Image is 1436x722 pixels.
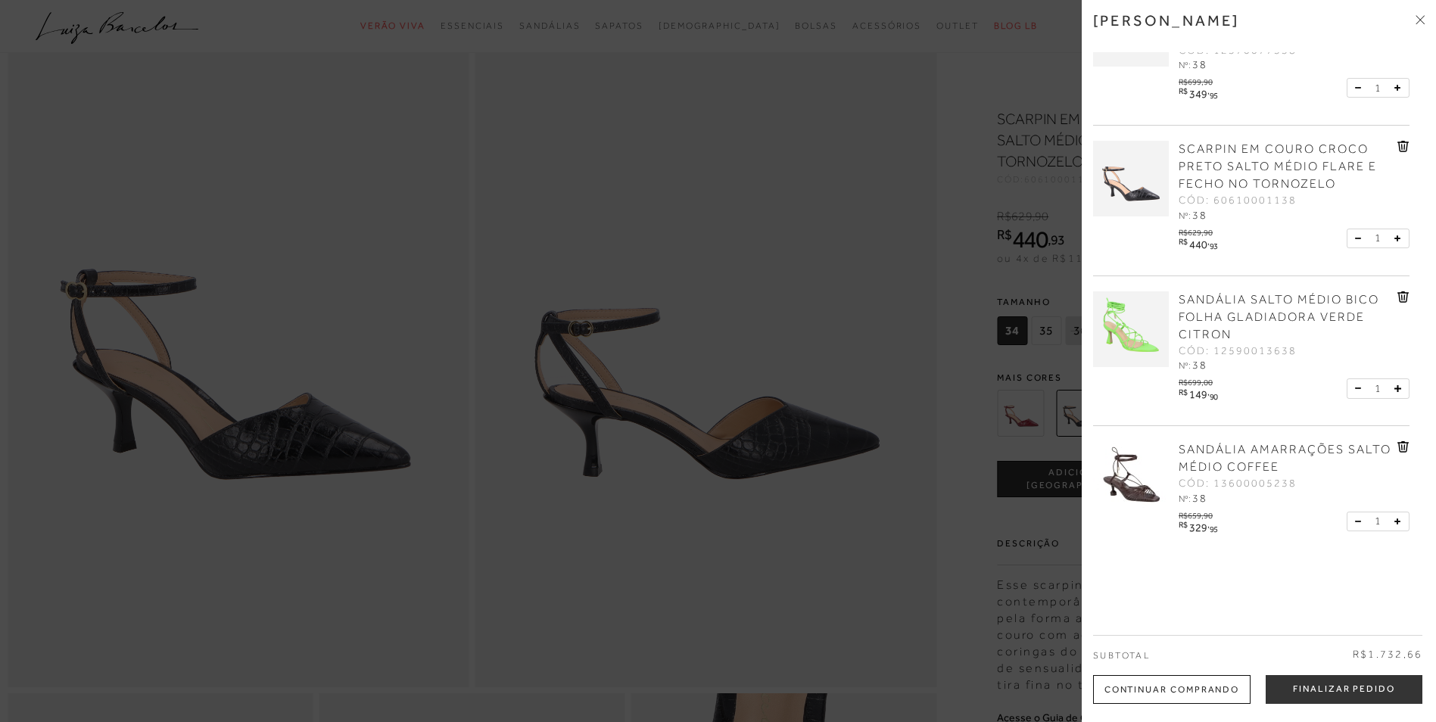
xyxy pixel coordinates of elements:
span: 440 [1189,238,1207,251]
span: 149 [1189,388,1207,400]
i: R$ [1179,87,1187,95]
span: R$1.732,66 [1353,647,1422,662]
i: , [1207,521,1218,529]
span: Nº: [1179,493,1191,504]
i: , [1207,87,1218,95]
span: 93 [1210,241,1218,251]
span: Subtotal [1093,650,1150,661]
a: SANDÁLIA SALTO MÉDIO BICO FOLHA GLADIADORA VERDE CITRON [1179,291,1394,344]
span: CÓD: 13600005238 [1179,476,1297,491]
a: SANDÁLIA AMARRAÇÕES SALTO MÉDIO COFFEE [1179,441,1394,476]
i: , [1207,388,1218,397]
i: R$ [1179,521,1187,529]
span: 95 [1210,524,1218,534]
span: CÓD: 12590013638 [1179,344,1297,359]
span: 38 [1192,359,1207,371]
div: Continuar Comprando [1093,675,1251,704]
div: R$629,90 [1179,224,1220,237]
img: SANDÁLIA AMARRAÇÕES SALTO MÉDIO COFFEE [1093,441,1169,517]
i: R$ [1179,388,1187,397]
span: 1 [1375,381,1381,397]
span: 1 [1375,80,1381,96]
span: 90 [1210,392,1218,401]
span: 38 [1192,58,1207,70]
i: , [1207,238,1218,246]
span: 95 [1210,91,1218,100]
div: R$699,90 [1179,73,1220,86]
button: Finalizar Pedido [1266,675,1422,704]
span: Nº: [1179,360,1191,371]
div: R$659,90 [1179,507,1220,520]
span: 38 [1192,209,1207,221]
span: 1 [1375,230,1381,246]
span: SANDÁLIA SALTO MÉDIO BICO FOLHA GLADIADORA VERDE CITRON [1179,293,1379,341]
span: CÓD: 60610001138 [1179,193,1297,208]
span: 1 [1375,513,1381,529]
div: R$699,00 [1179,374,1220,387]
span: Nº: [1179,60,1191,70]
h3: [PERSON_NAME] [1093,11,1240,30]
img: SCARPIN EM COURO CROCO PRETO SALTO MÉDIO FLARE E FECHO NO TORNOZELO [1093,141,1169,216]
a: SCARPIN EM COURO CROCO PRETO SALTO MÉDIO FLARE E FECHO NO TORNOZELO [1179,141,1394,193]
span: SANDÁLIA AMARRAÇÕES SALTO MÉDIO COFFEE [1179,443,1391,474]
span: 349 [1189,88,1207,100]
span: 329 [1189,521,1207,534]
span: Nº: [1179,210,1191,221]
span: SCARPIN EM COURO CROCO PRETO SALTO MÉDIO FLARE E FECHO NO TORNOZELO [1179,142,1377,191]
span: 38 [1192,492,1207,504]
img: SANDÁLIA SALTO MÉDIO BICO FOLHA GLADIADORA VERDE CITRON [1093,291,1169,367]
i: R$ [1179,238,1187,246]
